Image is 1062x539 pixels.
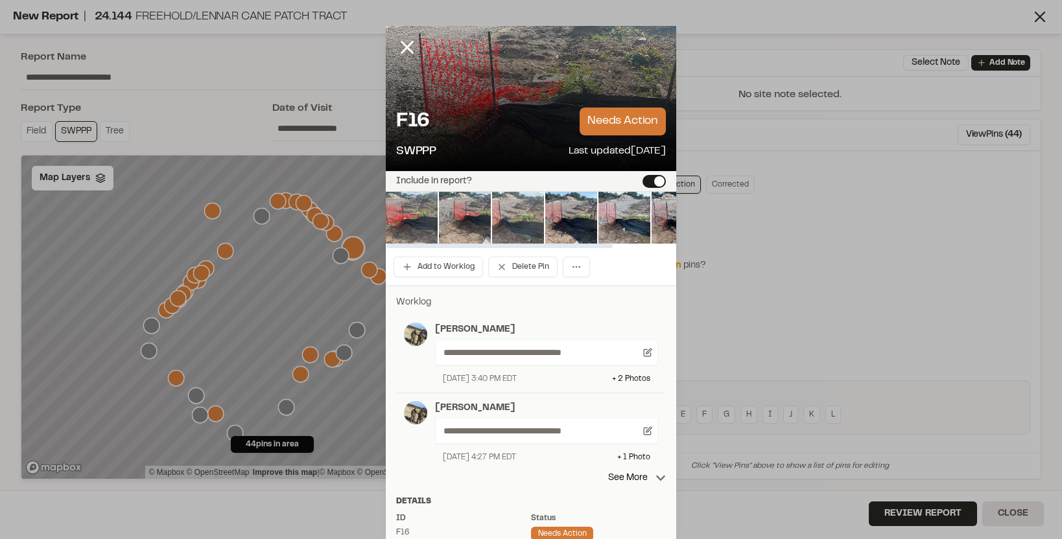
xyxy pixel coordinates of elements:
div: F16 [396,527,531,538]
p: [PERSON_NAME] [435,401,658,415]
p: Last updated [DATE] [569,143,666,161]
div: Status [531,512,666,524]
div: + 2 Photo s [612,373,650,385]
div: [DATE] 3:40 PM EDT [443,373,517,385]
button: Delete Pin [488,257,558,277]
div: Details [396,496,666,507]
img: file [386,192,438,244]
img: photo [404,401,427,424]
div: ID [396,512,531,524]
img: file [652,192,703,244]
div: [DATE] 4:27 PM EDT [443,452,516,463]
p: Worklog [396,295,666,310]
img: file [492,192,544,244]
p: [PERSON_NAME] [435,323,658,337]
div: + 1 Photo [617,452,650,463]
p: SWPPP [396,143,436,161]
p: needs action [580,108,666,135]
button: Add to Worklog [394,257,483,277]
p: F16 [396,109,430,135]
img: photo [404,323,427,346]
img: file [545,192,597,244]
img: file [598,192,650,244]
img: file [439,192,491,244]
label: Include in report? [396,177,472,186]
p: See More [608,471,666,485]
